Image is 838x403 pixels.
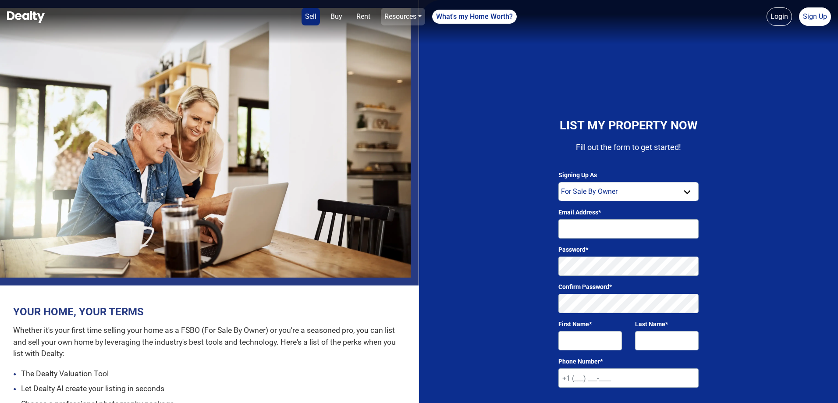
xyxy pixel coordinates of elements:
[558,320,622,329] label: First Name*
[558,282,699,292] label: Confirm Password*
[353,8,374,25] a: Rent
[808,373,829,394] iframe: Intercom live chat
[13,368,405,379] li: The Dealty Valuation Tool
[558,171,699,180] label: Signing Up As
[13,325,405,359] p: Whether it's your first time selling your home as a FSBO (For Sale By Owner) or you're a seasoned...
[13,306,405,318] h2: YOUR HOME, YOUR TERMS
[4,377,31,403] iframe: BigID CMP Widget
[635,320,699,329] label: Last Name*
[558,208,699,217] label: Email Address*
[558,245,699,254] label: Password*
[302,8,320,25] a: Sell
[558,357,699,366] label: Phone Number*
[767,7,792,26] a: Login
[432,10,517,24] a: What's my Home Worth?
[327,8,346,25] a: Buy
[381,8,425,25] a: Resources
[7,11,45,23] img: Dealty - Buy, Sell & Rent Homes
[558,118,699,132] h4: LIST MY PROPERTY NOW
[13,383,405,394] li: Let Dealty AI create your listing in seconds
[558,141,699,153] p: Fill out the form to get started!
[558,368,699,388] input: +1 (___) ___-____
[799,7,831,26] a: Sign Up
